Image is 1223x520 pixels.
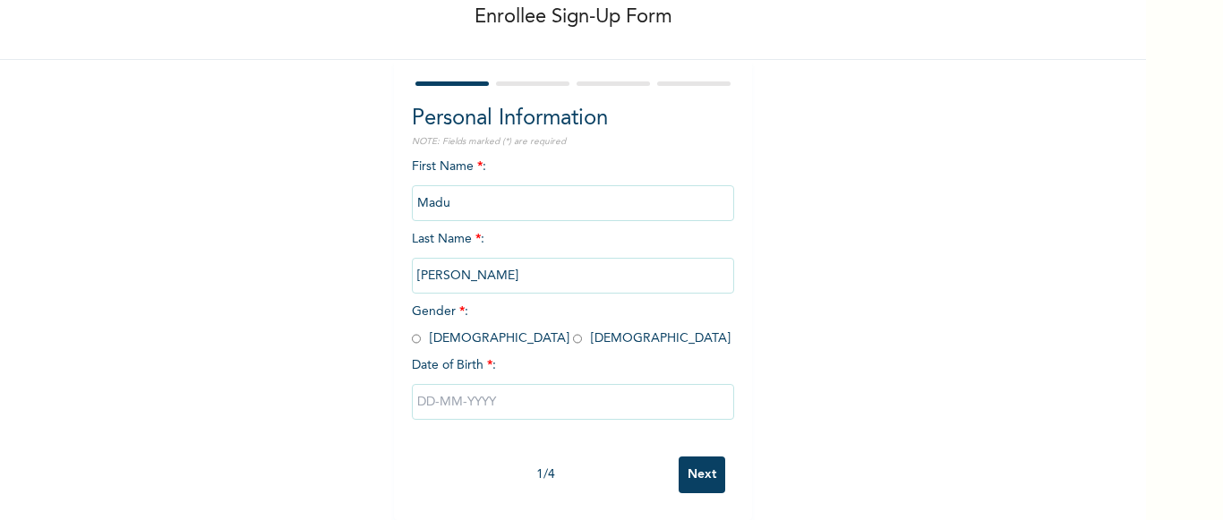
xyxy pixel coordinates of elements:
[412,384,734,420] input: DD-MM-YYYY
[412,103,734,135] h2: Personal Information
[412,185,734,221] input: Enter your first name
[475,3,672,32] p: Enrollee Sign-Up Form
[412,356,496,375] span: Date of Birth :
[412,305,731,345] span: Gender : [DEMOGRAPHIC_DATA] [DEMOGRAPHIC_DATA]
[679,456,725,493] input: Next
[412,258,734,294] input: Enter your last name
[412,465,679,484] div: 1 / 4
[412,233,734,282] span: Last Name :
[412,160,734,209] span: First Name :
[412,135,734,149] p: NOTE: Fields marked (*) are required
